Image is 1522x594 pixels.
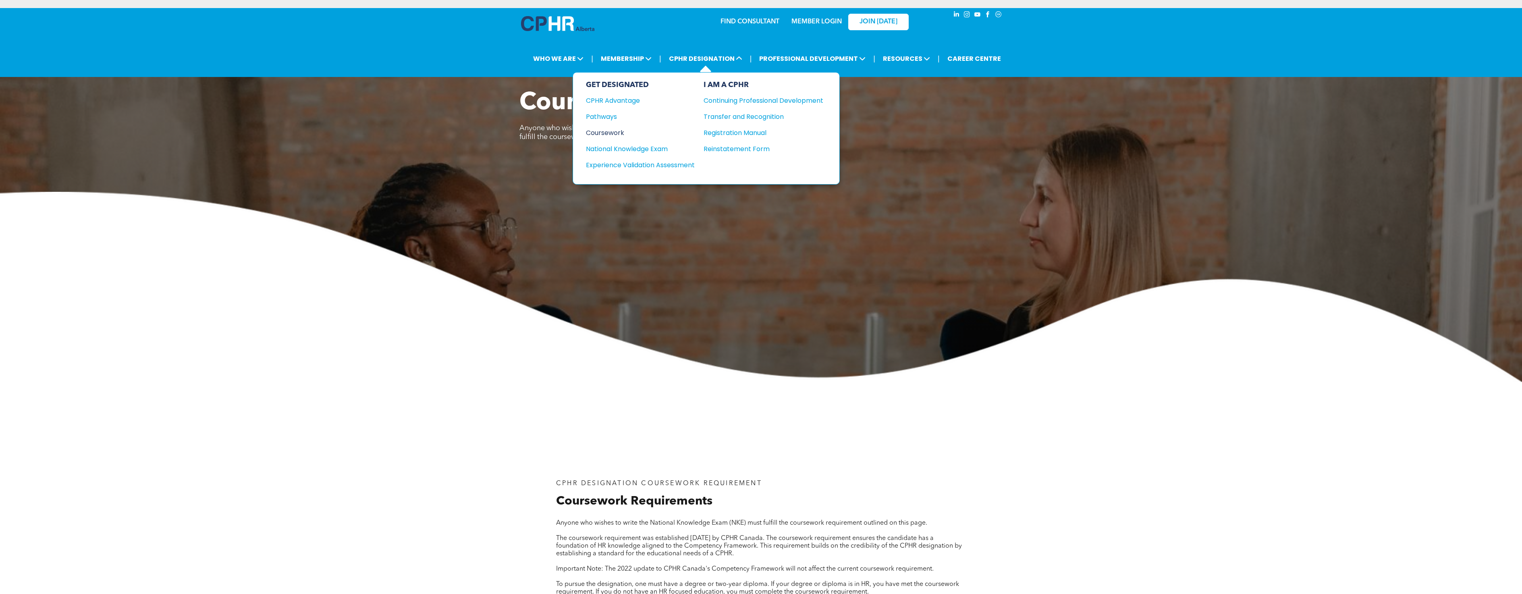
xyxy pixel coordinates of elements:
[973,10,982,21] a: youtube
[750,50,752,67] li: |
[704,128,823,138] a: Registration Manual
[880,51,932,66] span: RESOURCES
[586,160,695,170] a: Experience Validation Assessment
[586,81,695,89] div: GET DESIGNATED
[556,535,962,557] span: The coursework requirement was established [DATE] by CPHR Canada. The coursework requirement ensu...
[519,125,748,141] span: Anyone who wishes to write the National Knowledge Exam (NKE) must fulfill the coursework requirem...
[704,128,811,138] div: Registration Manual
[757,51,868,66] span: PROFESSIONAL DEVELOPMENT
[556,520,927,526] span: Anyone who wishes to write the National Knowledge Exam (NKE) must fulfill the coursework requirem...
[945,51,1003,66] a: CAREER CENTRE
[598,51,654,66] span: MEMBERSHIP
[667,51,745,66] span: CPHR DESIGNATION
[994,10,1003,21] a: Social network
[952,10,961,21] a: linkedin
[556,480,762,487] span: CPHR DESIGNATION COURSEWORK REQUIREMENT
[556,495,712,507] span: Coursework Requirements
[586,96,695,106] a: CPHR Advantage
[938,50,940,67] li: |
[586,144,695,154] a: National Knowledge Exam
[873,50,875,67] li: |
[704,112,823,122] a: Transfer and Recognition
[586,96,684,106] div: CPHR Advantage
[586,128,695,138] a: Coursework
[521,16,594,31] img: A blue and white logo for cp alberta
[586,128,684,138] div: Coursework
[659,50,661,67] li: |
[704,81,823,89] div: I AM A CPHR
[586,112,695,122] a: Pathways
[704,96,811,106] div: Continuing Professional Development
[704,144,811,154] div: Reinstatement Form
[860,18,897,26] span: JOIN [DATE]
[791,19,842,25] a: MEMBER LOGIN
[721,19,779,25] a: FIND CONSULTANT
[591,50,593,67] li: |
[704,96,823,106] a: Continuing Professional Development
[984,10,993,21] a: facebook
[704,144,823,154] a: Reinstatement Form
[531,51,586,66] span: WHO WE ARE
[586,112,684,122] div: Pathways
[704,112,811,122] div: Transfer and Recognition
[586,160,684,170] div: Experience Validation Assessment
[519,91,662,115] span: Coursework
[586,144,684,154] div: National Knowledge Exam
[963,10,972,21] a: instagram
[848,14,909,30] a: JOIN [DATE]
[556,566,934,572] span: Important Note: The 2022 update to CPHR Canada's Competency Framework will not affect the current...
